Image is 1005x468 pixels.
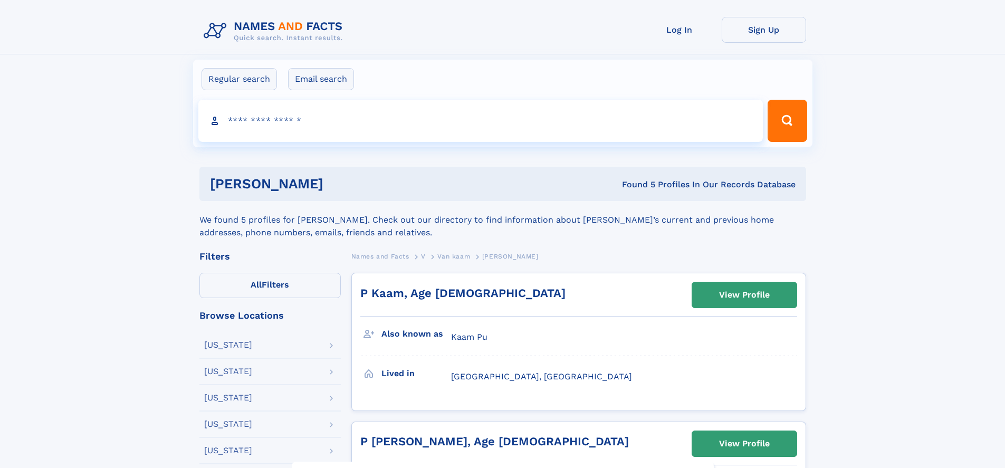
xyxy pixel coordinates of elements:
[199,17,351,45] img: Logo Names and Facts
[473,179,796,190] div: Found 5 Profiles In Our Records Database
[692,282,797,308] a: View Profile
[421,250,426,263] a: V
[722,17,806,43] a: Sign Up
[210,177,473,190] h1: [PERSON_NAME]
[199,201,806,239] div: We found 5 profiles for [PERSON_NAME]. Check out our directory to find information about [PERSON_...
[204,446,252,455] div: [US_STATE]
[381,325,451,343] h3: Also known as
[360,435,629,448] a: P [PERSON_NAME], Age [DEMOGRAPHIC_DATA]
[437,253,470,260] span: Van kaam
[202,68,277,90] label: Regular search
[204,341,252,349] div: [US_STATE]
[421,253,426,260] span: V
[381,365,451,383] h3: Lived in
[437,250,470,263] a: Van kaam
[360,286,566,300] a: P Kaam, Age [DEMOGRAPHIC_DATA]
[482,253,539,260] span: [PERSON_NAME]
[204,367,252,376] div: [US_STATE]
[198,100,763,142] input: search input
[204,420,252,428] div: [US_STATE]
[199,252,341,261] div: Filters
[451,332,487,342] span: Kaam Pu
[251,280,262,290] span: All
[351,250,409,263] a: Names and Facts
[637,17,722,43] a: Log In
[288,68,354,90] label: Email search
[719,432,770,456] div: View Profile
[719,283,770,307] div: View Profile
[199,311,341,320] div: Browse Locations
[451,371,632,381] span: [GEOGRAPHIC_DATA], [GEOGRAPHIC_DATA]
[204,394,252,402] div: [US_STATE]
[768,100,807,142] button: Search Button
[199,273,341,298] label: Filters
[692,431,797,456] a: View Profile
